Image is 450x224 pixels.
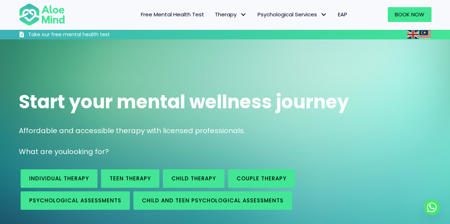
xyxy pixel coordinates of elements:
[237,175,286,182] span: Couple therapy
[28,31,148,38] h3: Take our free mental health test
[19,31,148,39] a: Take our free mental health test
[133,191,292,210] a: Child and Teen Psychological assessments
[424,200,440,215] a: Whatsapp
[258,11,327,18] span: Psychological Services
[163,169,224,188] a: Child Therapy
[238,10,249,20] span: Therapy: submenu
[228,169,295,188] a: Couple therapy
[419,30,431,39] img: ms
[19,3,65,26] img: Aloe mind Logo
[319,10,329,20] span: Psychological Services: submenu
[142,197,284,204] span: Child and Teen Psychological assessments
[136,7,210,22] a: Free Mental Health Test
[388,7,432,22] a: Book Now
[29,175,89,182] span: Individual therapy
[252,7,333,22] a: Psychological ServicesPsychological Services: submenu
[101,169,159,188] a: Teen Therapy
[21,191,130,210] a: Psychological assessments
[171,175,216,182] span: Child Therapy
[338,11,347,18] span: EAP
[419,30,432,38] a: Malay
[407,30,419,39] img: en
[19,126,432,136] p: Affordable and accessible therapy with licensed professionals.
[19,89,349,115] span: Start your mental wellness journey
[407,30,419,38] a: English
[21,169,97,188] a: Individual therapy
[210,7,252,22] a: TherapyTherapy: submenu
[67,147,109,157] span: looking for?
[395,11,424,18] span: Book Now
[333,7,353,22] a: EAP
[215,11,247,18] span: Therapy
[110,175,151,182] span: Teen Therapy
[74,7,353,22] nav: Menu
[29,197,121,204] span: Psychological assessments
[19,147,67,157] span: What are you
[141,11,204,18] span: Free Mental Health Test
